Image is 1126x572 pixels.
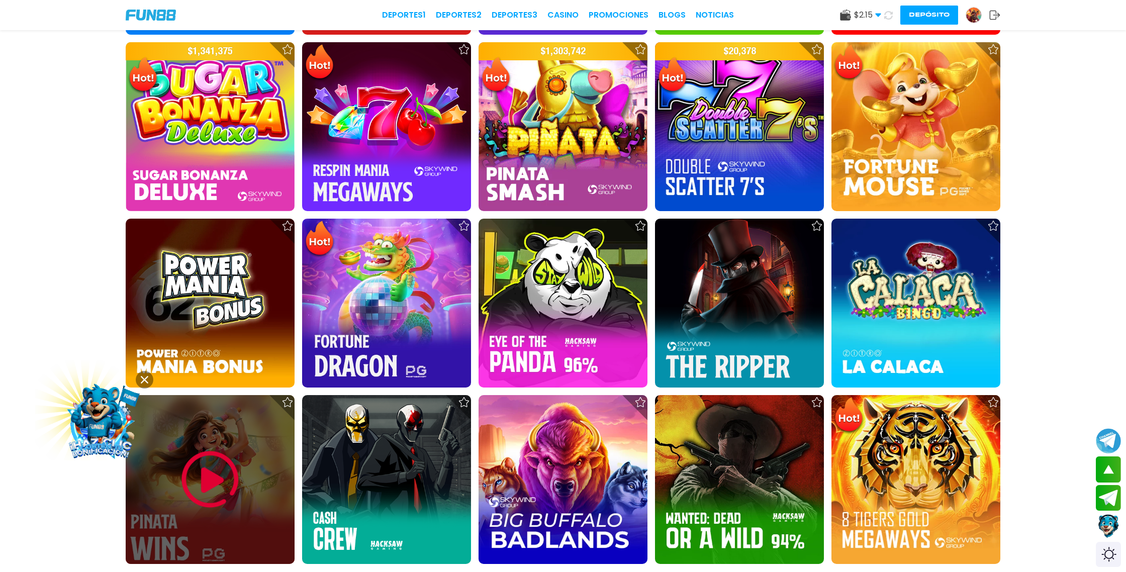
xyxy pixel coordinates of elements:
img: Respin Mania Megaways [302,42,471,211]
img: Hot [656,56,689,95]
a: Promociones [589,9,648,21]
button: Depósito [900,6,958,25]
div: Switch theme [1096,542,1121,567]
button: Contact customer service [1096,513,1121,539]
img: Hot [127,56,159,95]
img: Eye of the Panda 96% [479,219,647,388]
img: Image Link [52,372,149,470]
img: La Calaca [831,219,1000,388]
img: Cash Crew 94% [302,395,471,564]
a: Deportes2 [436,9,482,21]
button: Join telegram [1096,485,1121,511]
img: Hot [480,56,512,95]
a: BLOGS [659,9,686,21]
img: Fortune Mouse [831,42,1000,211]
img: Power Mania Bonus [126,219,295,388]
img: Hot [303,43,336,82]
a: CASINO [547,9,579,21]
img: Fortune Dragon [302,219,471,388]
img: Hot [832,43,865,82]
span: $ 2.15 [854,9,881,21]
p: $ 20,378 [655,42,824,60]
p: $ 1,341,375 [126,42,295,60]
img: Play Game [180,449,240,510]
img: Avatar [966,8,981,23]
a: Avatar [966,7,989,23]
a: Deportes3 [492,9,537,21]
img: Hot [832,396,865,435]
img: Wanted Dead or a Wild 94% [655,395,824,564]
a: NOTICIAS [696,9,734,21]
img: Company Logo [126,10,176,21]
img: Double Scatter 7’s [655,42,824,211]
button: Join telegram channel [1096,428,1121,454]
img: Piñata Smash™ [479,42,647,211]
button: scroll up [1096,456,1121,483]
img: 8 Tigers Gold™Megaways™ [831,395,1000,564]
img: The Ripper [655,219,824,388]
img: Hot [303,220,336,259]
img: Big Buffalo Badlands [479,395,647,564]
p: $ 1,303,742 [479,42,647,60]
a: Deportes1 [382,9,426,21]
img: Sugar Bonanza Deluxe [126,42,295,211]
